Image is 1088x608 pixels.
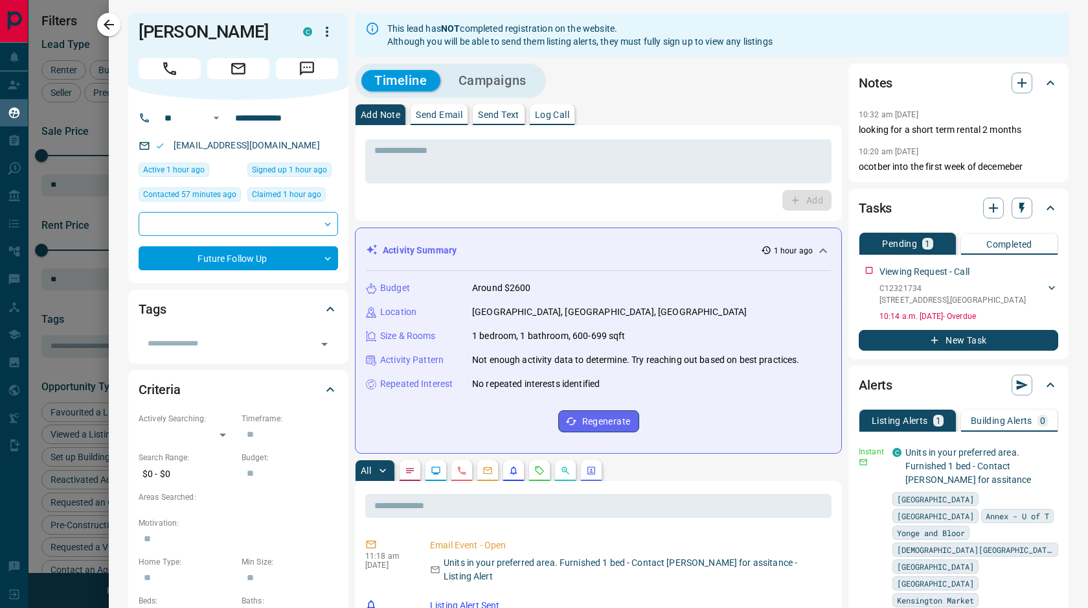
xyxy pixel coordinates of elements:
button: New Task [859,330,1058,351]
button: Regenerate [558,410,639,432]
span: Contacted 57 minutes ago [143,188,236,201]
div: condos.ca [892,448,901,457]
svg: Email Valid [155,141,164,150]
p: Motivation: [139,517,338,529]
svg: Opportunities [560,465,571,476]
span: Email [207,58,269,79]
p: Repeated Interest [380,377,453,391]
svg: Notes [405,465,415,476]
p: Completed [986,240,1032,249]
p: Min Size: [242,556,338,568]
p: Home Type: [139,556,235,568]
p: No repeated interests identified [472,377,600,391]
p: 10:20 am [DATE] [859,147,918,156]
p: Send Email [416,110,462,119]
p: $0 - $0 [139,463,235,485]
div: This lead has completed registration on the website. Although you will be able to send them listi... [387,17,773,53]
p: [DATE] [365,561,411,570]
p: Beds: [139,595,235,607]
span: [GEOGRAPHIC_DATA] [897,560,974,573]
p: Listing Alerts [872,416,928,425]
div: Future Follow Up [139,246,338,270]
p: Areas Searched: [139,491,338,503]
div: Sun Sep 14 2025 [139,163,241,181]
p: Units in your preferred area. Furnished 1 bed - Contact [PERSON_NAME] for assitance - Listing Alert [444,556,826,583]
p: Viewing Request - Call [879,265,969,279]
span: Signed up 1 hour ago [252,163,327,176]
p: All [361,466,371,475]
p: Add Note [361,110,400,119]
h2: Notes [859,73,892,93]
p: Instant [859,446,885,458]
div: condos.ca [303,27,312,36]
p: Size & Rooms [380,329,436,343]
p: Email Event - Open [430,539,826,552]
button: Open [209,110,224,126]
p: 10:14 a.m. [DATE] - Overdue [879,310,1058,322]
p: Activity Pattern [380,353,444,367]
svg: Lead Browsing Activity [431,465,441,476]
p: Timeframe: [242,413,338,425]
strong: NOT [441,23,460,34]
svg: Calls [457,465,467,476]
span: [DEMOGRAPHIC_DATA][GEOGRAPHIC_DATA] [897,543,1054,556]
div: Alerts [859,369,1058,401]
div: Tags [139,294,338,325]
p: 1 [925,239,930,248]
div: Sun Sep 14 2025 [139,187,241,205]
span: [GEOGRAPHIC_DATA] [897,493,974,506]
div: Sun Sep 14 2025 [247,187,338,205]
h2: Alerts [859,375,892,395]
p: looking for a short term rental 2 months [859,123,1058,137]
h2: Tags [139,299,166,320]
p: Not enough activity data to determine. Try reaching out based on best practices. [472,353,800,367]
span: Call [139,58,201,79]
svg: Requests [534,465,545,476]
p: Baths: [242,595,338,607]
svg: Email [859,458,868,467]
span: Yonge and Bloor [897,526,965,539]
p: [GEOGRAPHIC_DATA], [GEOGRAPHIC_DATA], [GEOGRAPHIC_DATA] [472,305,747,319]
span: [GEOGRAPHIC_DATA] [897,577,974,590]
p: Around $2600 [472,281,531,295]
p: [STREET_ADDRESS] , [GEOGRAPHIC_DATA] [879,294,1026,306]
p: Activity Summary [383,244,457,257]
svg: Emails [482,465,493,476]
p: 1 [936,416,941,425]
p: Budget: [242,452,338,463]
p: Location [380,305,416,319]
div: Activity Summary1 hour ago [366,239,831,263]
p: Pending [882,239,917,248]
svg: Agent Actions [586,465,596,476]
p: C12321734 [879,283,1026,294]
p: 1 hour ago [774,245,813,257]
div: Sun Sep 14 2025 [247,163,338,181]
p: Actively Searching: [139,413,235,425]
div: Criteria [139,374,338,405]
span: Active 1 hour ago [143,163,205,176]
p: 0 [1040,416,1045,425]
button: Timeline [361,70,440,91]
div: Notes [859,67,1058,99]
p: 1 bedroom, 1 bathroom, 600-699 sqft [472,329,626,343]
div: Tasks [859,193,1058,224]
button: Open [315,335,334,353]
h2: Criteria [139,379,181,400]
p: Search Range: [139,452,235,463]
span: [GEOGRAPHIC_DATA] [897,509,974,522]
p: Budget [380,281,410,295]
p: Send Text [478,110,519,119]
p: Log Call [535,110,569,119]
p: 11:18 am [365,552,411,561]
a: Units in your preferred area. Furnished 1 bed - Contact [PERSON_NAME] for assitance [905,447,1032,485]
div: C12321734[STREET_ADDRESS],[GEOGRAPHIC_DATA] [879,280,1058,309]
h2: Tasks [859,198,892,218]
span: Kensington Market [897,594,974,607]
button: Campaigns [446,70,539,91]
p: 10:32 am [DATE] [859,110,918,119]
span: Annex - U of T [986,509,1049,522]
p: ocotber into the first week of decemeber [859,160,1058,174]
p: Building Alerts [971,416,1032,425]
a: [EMAIL_ADDRESS][DOMAIN_NAME] [174,140,320,150]
span: Claimed 1 hour ago [252,188,321,201]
